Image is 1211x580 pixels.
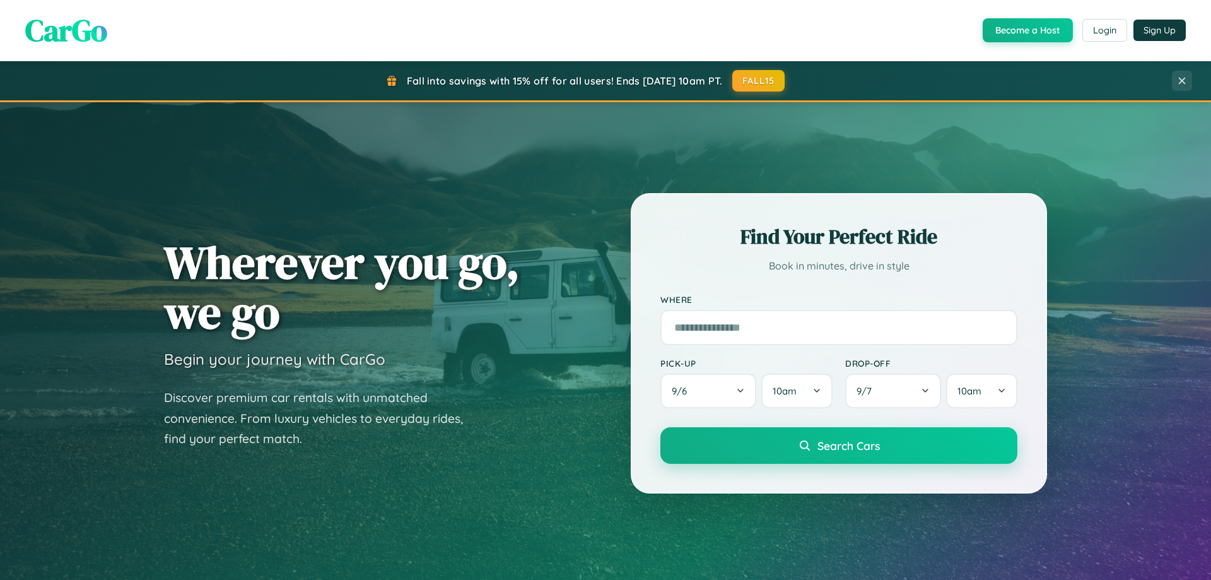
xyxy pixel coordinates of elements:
[845,358,1017,369] label: Drop-off
[164,388,479,449] p: Discover premium car rentals with unmatched convenience. From luxury vehicles to everyday rides, ...
[857,385,878,397] span: 9 / 7
[660,374,756,408] button: 9/6
[672,385,693,397] span: 9 / 6
[946,374,1017,408] button: 10am
[164,237,520,337] h1: Wherever you go, we go
[660,223,1017,251] h2: Find Your Perfect Ride
[660,358,833,369] label: Pick-up
[957,385,981,397] span: 10am
[660,257,1017,275] p: Book in minutes, drive in style
[164,350,385,369] h3: Begin your journey with CarGo
[761,374,833,408] button: 10am
[1082,19,1127,42] button: Login
[1133,20,1186,41] button: Sign Up
[732,70,785,92] button: FALL15
[983,18,1073,42] button: Become a Host
[660,294,1017,305] label: Where
[660,427,1017,464] button: Search Cars
[845,374,941,408] button: 9/7
[25,9,107,51] span: CarGo
[407,74,723,87] span: Fall into savings with 15% off for all users! Ends [DATE] 10am PT.
[773,385,797,397] span: 10am
[817,439,880,453] span: Search Cars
